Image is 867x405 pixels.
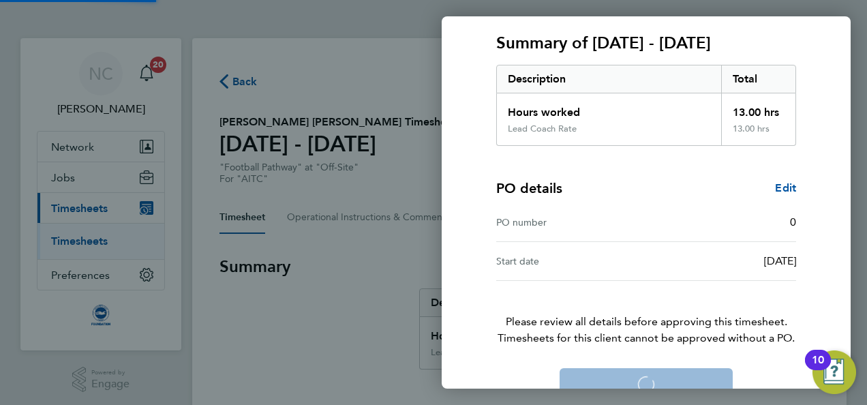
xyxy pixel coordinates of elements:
button: Open Resource Center, 10 new notifications [812,350,856,394]
div: Hours worked [497,93,721,123]
h4: PO details [496,179,562,198]
a: Edit [775,180,796,196]
span: Timesheets for this client cannot be approved without a PO. [480,330,812,346]
div: Start date [496,253,646,269]
div: Description [497,65,721,93]
div: 13.00 hrs [721,93,796,123]
div: Summary of 01 - 31 Aug 2025 [496,65,796,146]
div: Lead Coach Rate [508,123,577,134]
p: Please review all details before approving this timesheet. [480,281,812,346]
div: PO number [496,214,646,230]
h3: Summary of [DATE] - [DATE] [496,32,796,54]
div: [DATE] [646,253,796,269]
div: Total [721,65,796,93]
div: 13.00 hrs [721,123,796,145]
span: 0 [790,215,796,228]
span: Edit [775,181,796,194]
div: 10 [812,360,824,378]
